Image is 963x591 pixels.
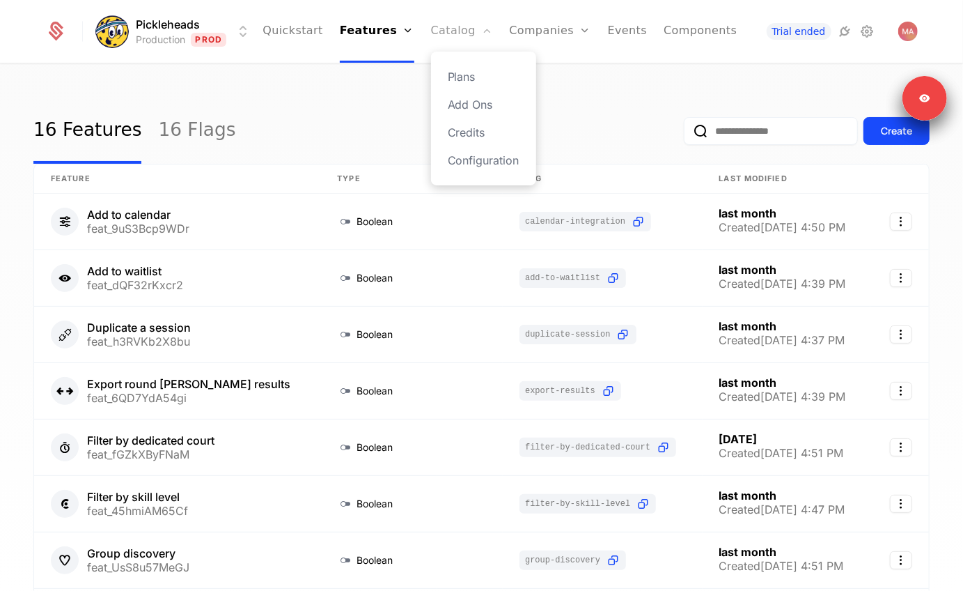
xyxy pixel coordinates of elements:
[890,213,912,231] button: Select action
[448,68,519,85] a: Plans
[898,22,918,41] img: Max Ade
[448,152,519,169] a: Configuration
[503,164,703,194] th: Flag
[890,551,912,569] button: Select action
[863,117,930,145] button: Create
[158,98,235,164] a: 16 Flags
[898,22,918,41] button: Open user button
[837,23,854,40] a: Integrations
[448,96,519,113] a: Add Ons
[703,164,870,194] th: Last Modified
[890,382,912,400] button: Select action
[890,495,912,513] button: Select action
[320,164,437,194] th: Type
[136,33,185,47] div: Production
[448,124,519,141] a: Credits
[191,33,226,47] span: Prod
[95,15,129,48] img: Pickleheads
[881,124,912,138] div: Create
[890,438,912,456] button: Select action
[136,16,200,33] span: Pickleheads
[33,98,141,164] a: 16 Features
[34,164,320,194] th: Feature
[890,325,912,344] button: Select action
[100,16,251,47] button: Select environment
[859,23,876,40] a: Settings
[890,269,912,287] button: Select action
[767,23,831,40] a: Trial ended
